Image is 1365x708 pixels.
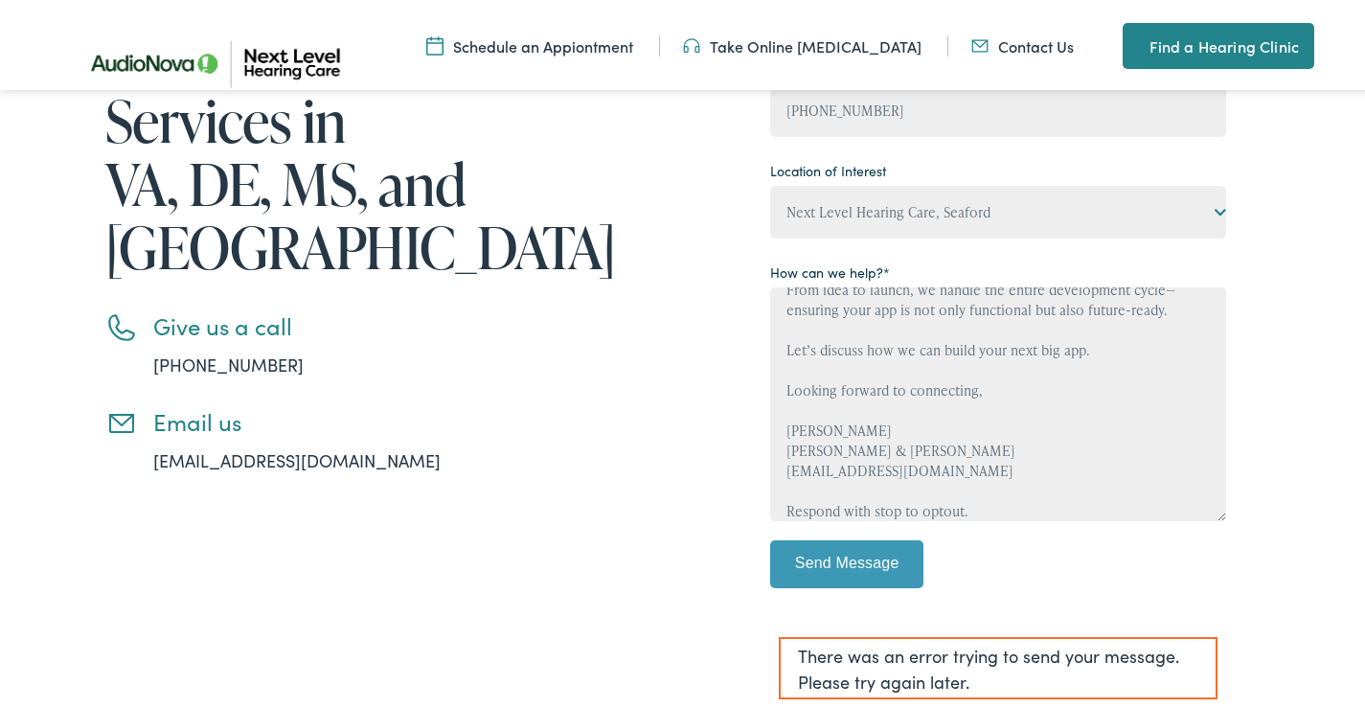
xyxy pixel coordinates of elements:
h3: Give us a call [153,308,642,336]
input: (XXX) XXX - XXXX [770,80,1226,133]
img: An icon representing mail communication is presented in a unique teal color. [971,32,989,53]
a: Schedule an Appiontment [426,32,633,53]
label: How can we help? [770,259,890,279]
label: Location of Interest [770,157,886,177]
a: Find a Hearing Clinic [1123,19,1314,65]
img: Calendar icon representing the ability to schedule a hearing test or hearing aid appointment at N... [426,32,444,53]
h3: Email us [153,404,642,432]
a: [PHONE_NUMBER] [153,349,304,373]
a: [EMAIL_ADDRESS][DOMAIN_NAME] [153,445,441,468]
a: Contact Us [971,32,1074,53]
div: There was an error trying to send your message. Please try again later. [779,633,1217,696]
a: Take Online [MEDICAL_DATA] [683,32,921,53]
input: Send Message [770,537,923,584]
img: An icon symbolizing headphones, colored in teal, suggests audio-related services or features. [683,32,700,53]
img: A map pin icon in teal indicates location-related features or services. [1123,31,1140,54]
